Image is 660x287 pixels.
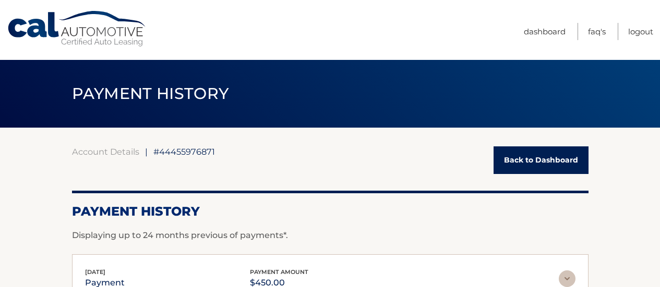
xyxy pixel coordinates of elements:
a: Logout [628,23,653,40]
a: Account Details [72,146,139,157]
img: accordion-rest.svg [559,270,575,287]
span: payment amount [250,268,308,276]
span: [DATE] [85,268,105,276]
h2: Payment History [72,204,589,219]
p: Displaying up to 24 months previous of payments*. [72,229,589,242]
a: Dashboard [524,23,566,40]
a: Back to Dashboard [494,146,589,174]
span: PAYMENT HISTORY [72,84,229,103]
a: Cal Automotive [7,10,148,47]
a: FAQ's [588,23,606,40]
span: | [145,146,148,157]
span: #44455976871 [153,146,215,157]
